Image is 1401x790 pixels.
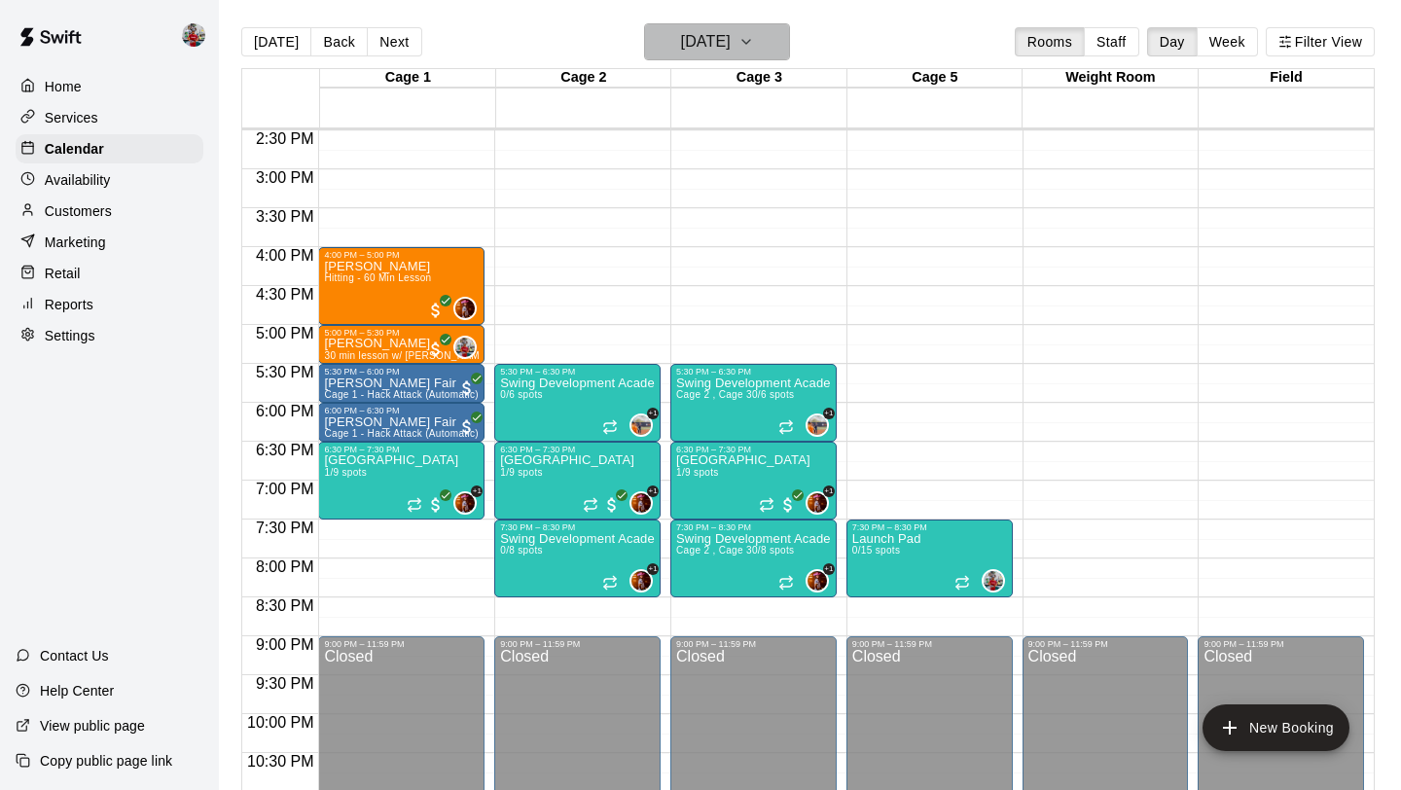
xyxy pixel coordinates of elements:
[823,563,835,575] span: +1
[324,406,479,415] div: 6:00 PM – 6:30 PM
[182,23,205,47] img: Kylie Chung
[629,569,653,592] div: Kaitlyn Lim
[1203,639,1358,649] div: 9:00 PM – 11:59 PM
[16,72,203,101] a: Home
[453,297,477,320] div: Kaitlyn Lim
[40,751,172,771] p: Copy public page link
[1199,69,1375,88] div: Field
[455,299,475,318] img: Kaitlyn Lim
[426,495,446,515] span: All customers have paid
[670,442,837,520] div: 6:30 PM – 7:30 PM: Swing Development Academy High School
[16,197,203,226] a: Customers
[676,467,719,478] span: 1/9 spots filled
[1197,27,1258,56] button: Week
[583,497,598,513] span: Recurring event
[251,169,319,186] span: 3:00 PM
[241,27,311,56] button: [DATE]
[178,16,219,54] div: Kylie Chung
[500,367,655,377] div: 5:30 PM – 6:30 PM
[671,69,847,88] div: Cage 3
[324,350,489,361] span: 30 min lesson w/ [PERSON_NAME]
[16,290,203,319] div: Reports
[759,497,774,513] span: Recurring event
[251,247,319,264] span: 4:00 PM
[778,419,794,435] span: Recurring event
[496,69,672,88] div: Cage 2
[324,367,479,377] div: 5:30 PM – 6:00 PM
[461,336,477,359] span: Kylie Chung
[602,495,622,515] span: All customers have paid
[251,558,319,575] span: 8:00 PM
[16,321,203,350] div: Settings
[823,485,835,497] span: +1
[823,408,835,419] span: +1
[457,378,477,398] span: All customers have paid
[676,389,752,400] span: Cage 2 , Cage 3
[637,491,653,515] span: Kaitlyn Lim & 1 other
[631,493,651,513] img: Kaitlyn Lim
[647,408,659,419] span: +1
[494,442,661,520] div: 6:30 PM – 7:30 PM: Swing Development Academy High School
[318,247,485,325] div: 4:00 PM – 5:00 PM: Annabel H
[1147,27,1198,56] button: Day
[982,569,1005,592] div: Kylie Chung
[602,575,618,591] span: Recurring event
[676,522,831,532] div: 7:30 PM – 8:30 PM
[251,442,319,458] span: 6:30 PM
[453,336,477,359] div: Kylie Chung
[16,259,203,288] a: Retail
[40,646,109,665] p: Contact Us
[318,442,485,520] div: 6:30 PM – 7:30 PM: Swing Development Academy High School
[1023,69,1199,88] div: Weight Room
[676,367,831,377] div: 5:30 PM – 6:30 PM
[989,569,1005,592] span: Kylie Chung
[637,413,653,437] span: Kailee Powell & 1 other
[813,413,829,437] span: Kailee Powell & 1 other
[407,497,422,513] span: Recurring event
[251,636,319,653] span: 9:00 PM
[808,493,827,513] img: Kaitlyn Lim
[324,428,479,439] span: Cage 1 - Hack Attack (Automatic)
[847,69,1024,88] div: Cage 5
[318,364,485,403] div: 5:30 PM – 6:00 PM: Ava Cabrera Fair
[494,520,661,597] div: 7:30 PM – 8:30 PM: Swing Development Academy 12U/14U
[45,233,106,252] p: Marketing
[45,170,111,190] p: Availability
[461,491,477,515] span: Kaitlyn Lim & 1 other
[808,415,827,435] img: Kailee Powell
[500,522,655,532] div: 7:30 PM – 8:30 PM
[251,286,319,303] span: 4:30 PM
[251,403,319,419] span: 6:00 PM
[367,27,421,56] button: Next
[310,27,368,56] button: Back
[644,23,790,60] button: [DATE]
[631,571,651,591] img: Kaitlyn Lim
[471,485,483,497] span: +1
[16,228,203,257] a: Marketing
[324,639,479,649] div: 9:00 PM – 11:59 PM
[1203,704,1349,751] button: add
[251,325,319,341] span: 5:00 PM
[500,445,655,454] div: 6:30 PM – 7:30 PM
[1266,27,1375,56] button: Filter View
[813,569,829,592] span: Kaitlyn Lim & 1 other
[500,467,543,478] span: 1/9 spots filled
[324,467,367,478] span: 1/9 spots filled
[242,714,318,731] span: 10:00 PM
[752,545,795,556] span: 0/8 spots filled
[324,272,431,283] span: Hitting - 60 Min Lesson
[324,445,479,454] div: 6:30 PM – 7:30 PM
[647,485,659,497] span: +1
[45,201,112,221] p: Customers
[455,338,475,357] img: Kylie Chung
[631,415,651,435] img: Kailee Powell
[494,364,661,442] div: 5:30 PM – 6:30 PM: Swing Development Academy 8U/10U
[455,493,475,513] img: Kaitlyn Lim
[461,297,477,320] span: Kaitlyn Lim
[45,264,81,283] p: Retail
[45,326,95,345] p: Settings
[629,491,653,515] div: Kaitlyn Lim
[40,716,145,736] p: View public page
[251,364,319,380] span: 5:30 PM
